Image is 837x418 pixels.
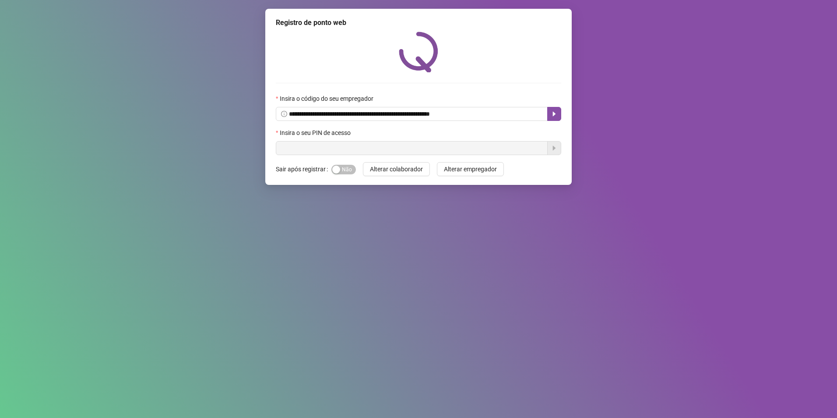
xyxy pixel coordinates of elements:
span: caret-right [551,110,558,117]
span: Alterar colaborador [370,164,423,174]
button: Alterar empregador [437,162,504,176]
div: Registro de ponto web [276,18,561,28]
label: Sair após registrar [276,162,331,176]
label: Insira o código do seu empregador [276,94,379,103]
span: Alterar empregador [444,164,497,174]
label: Insira o seu PIN de acesso [276,128,356,138]
button: Alterar colaborador [363,162,430,176]
img: QRPoint [399,32,438,72]
span: info-circle [281,111,287,117]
